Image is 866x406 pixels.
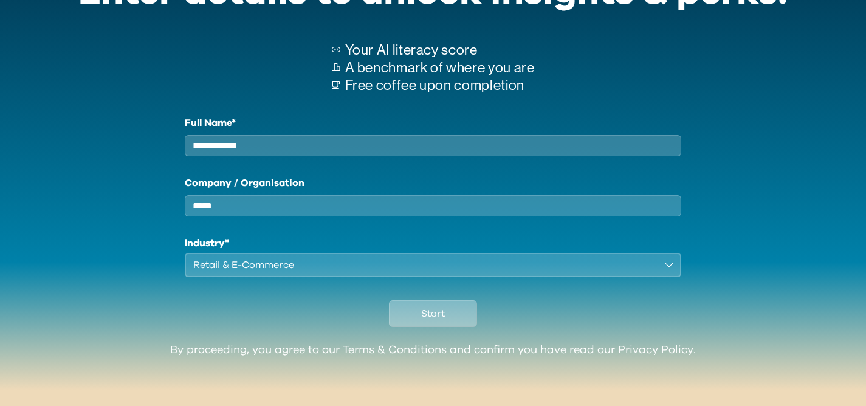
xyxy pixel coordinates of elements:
div: By proceeding, you agree to our and confirm you have read our . [170,344,696,357]
p: Free coffee upon completion [345,77,535,94]
span: Start [421,306,445,321]
button: Retail & E-Commerce [185,253,682,277]
div: Retail & E-Commerce [193,258,656,272]
p: Your AI literacy score [345,41,535,59]
a: Terms & Conditions [343,345,447,356]
p: A benchmark of where you are [345,59,535,77]
button: Start [389,300,477,327]
label: Full Name* [185,115,682,130]
a: Privacy Policy [618,345,693,356]
label: Company / Organisation [185,176,682,190]
h1: Industry* [185,236,682,250]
